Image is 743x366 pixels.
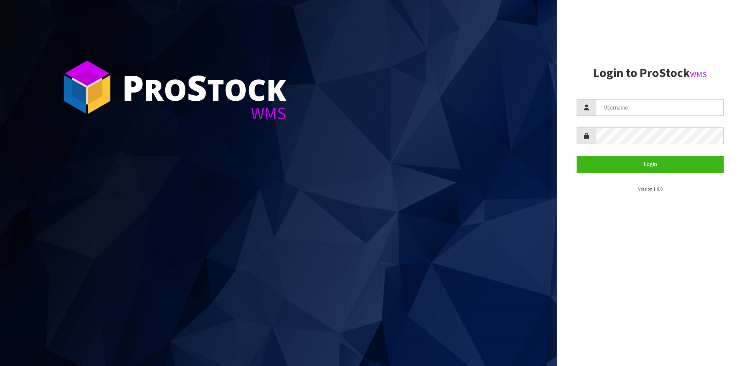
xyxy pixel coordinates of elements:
[596,99,724,116] input: Username
[58,58,116,116] img: ProStock Cube
[577,66,724,80] h2: Login to ProStock
[690,69,707,79] small: WMS
[122,105,286,122] div: WMS
[187,64,207,111] span: S
[577,156,724,172] button: Login
[122,64,144,111] span: P
[638,186,663,192] small: Version 1.0.0
[122,70,286,105] div: ro tock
